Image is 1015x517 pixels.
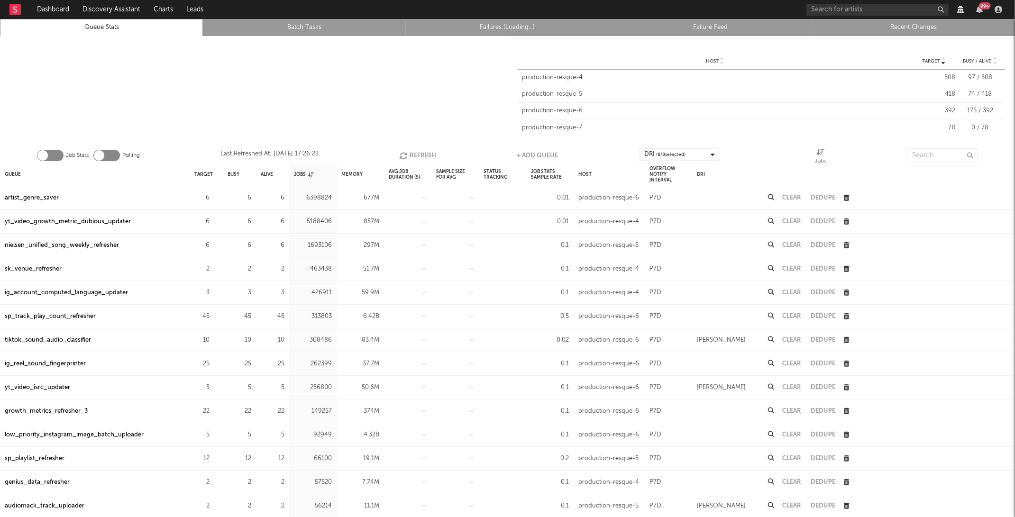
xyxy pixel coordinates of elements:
div: 5 [261,429,284,441]
div: 0.01 [531,192,569,204]
button: Refresh [399,148,436,163]
div: production-resque-5 [578,240,639,251]
div: 6 [194,216,210,227]
div: 83.4M [341,335,379,346]
div: P7D [649,335,661,346]
div: production-resque-4 [522,73,908,82]
div: tiktok_sound_audio_classifier [5,335,91,346]
div: 11.1M [341,500,379,512]
div: 508 [913,73,955,82]
div: ig_account_computed_language_updater [5,287,128,299]
div: 5 [228,382,251,393]
div: 0.1 [531,382,569,393]
div: production-resque-6 [578,358,639,370]
div: 12 [261,453,284,464]
div: 677M [341,192,379,204]
div: Memory [341,164,363,184]
div: 50.6M [341,382,379,393]
div: P7D [649,240,661,251]
div: production-resque-4 [578,263,639,275]
div: 463438 [294,263,332,275]
div: 297M [341,240,379,251]
div: P7D [649,287,661,299]
div: P7D [649,453,661,464]
div: Jobs [814,148,826,166]
div: 262399 [294,358,332,370]
button: Dedupe [811,313,835,319]
div: sp_track_play_count_refresher [5,311,96,322]
div: 3 [194,287,210,299]
div: 0.1 [531,240,569,251]
div: ig_reel_sound_fingerprinter [5,358,86,370]
div: 92949 [294,429,332,441]
div: 2 [194,500,210,512]
button: Dedupe [811,503,835,509]
span: Target [922,58,940,64]
div: 12 [194,453,210,464]
div: production-resque-4 [578,477,639,488]
a: Failures (Loading...) [411,22,604,33]
div: P7D [649,358,661,370]
div: 2 [228,263,251,275]
div: production-resque-6 [578,406,639,417]
div: production-resque-6 [522,106,908,116]
button: Clear [782,290,801,296]
button: Clear [782,455,801,462]
div: 2 [261,263,284,275]
div: 6 [261,240,284,251]
div: 418 [913,90,955,99]
div: production-resque-6 [578,429,639,441]
div: production-resque-7 [522,123,908,133]
button: Dedupe [811,242,835,248]
div: Avg Job Duration (s) [389,164,427,184]
div: 0.1 [531,477,569,488]
button: Clear [782,313,801,319]
div: 12 [228,453,251,464]
div: 37.7M [341,358,379,370]
button: Dedupe [811,361,835,367]
div: 6398824 [294,192,332,204]
button: Clear [782,384,801,390]
button: Dedupe [811,218,835,225]
button: Clear [782,337,801,343]
a: Failure Feed [614,22,807,33]
div: 25 [228,358,251,370]
a: yt_video_isrc_updater [5,382,70,393]
div: 10 [194,335,210,346]
div: 0.02 [531,335,569,346]
div: 0.1 [531,406,569,417]
button: + Add Queue [517,148,558,163]
div: 2 [194,477,210,488]
div: 22 [228,406,251,417]
div: 0.01 [531,216,569,227]
a: sk_venue_refresher [5,263,62,275]
div: 149257 [294,406,332,417]
div: 22 [194,406,210,417]
div: 5 [228,429,251,441]
div: P7D [649,382,661,393]
div: Jobs [294,164,313,184]
div: 2 [194,263,210,275]
div: 10 [261,335,284,346]
div: Last Refreshed At: [DATE] 17:26:22 [220,148,319,163]
div: 97 / 508 [960,73,1000,82]
div: 0.1 [531,263,569,275]
div: 6 [228,240,251,251]
div: 25 [194,358,210,370]
div: 6.42B [341,311,379,322]
div: 0.5 [531,311,569,322]
div: 5 [261,382,284,393]
div: 56214 [294,500,332,512]
div: P7D [649,406,661,417]
button: Dedupe [811,337,835,343]
div: 5188406 [294,216,332,227]
div: 6 [194,240,210,251]
div: yt_video_growth_metric_dubious_updater [5,216,131,227]
div: 256800 [294,382,332,393]
div: 78 [913,123,955,133]
label: Job Stats [66,150,89,161]
a: Queue Stats [5,22,198,33]
div: 6 [228,216,251,227]
div: Status Tracking [484,164,521,184]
